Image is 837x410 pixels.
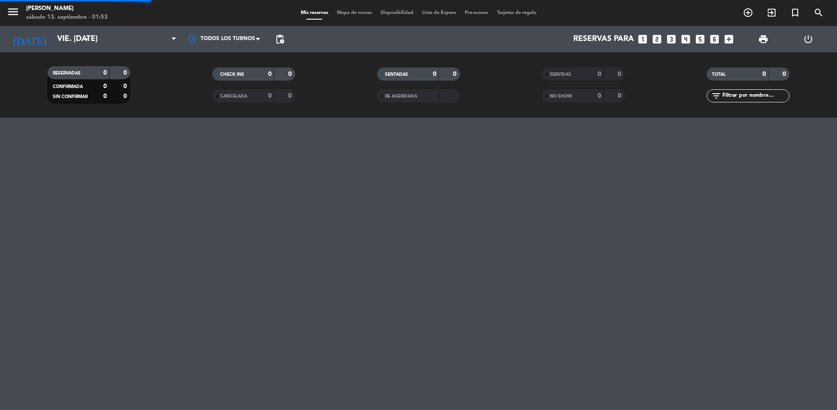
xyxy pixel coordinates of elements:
[743,7,753,18] i: add_circle_outline
[7,5,20,21] button: menu
[220,72,244,77] span: CHECK INS
[598,71,601,77] strong: 0
[709,34,720,45] i: looks_6
[123,83,129,89] strong: 0
[103,93,107,99] strong: 0
[637,34,648,45] i: looks_one
[783,71,788,77] strong: 0
[288,71,293,77] strong: 0
[123,70,129,76] strong: 0
[680,34,691,45] i: looks_4
[7,5,20,18] i: menu
[288,93,293,99] strong: 0
[813,7,824,18] i: search
[762,71,766,77] strong: 0
[711,91,721,101] i: filter_list
[790,7,800,18] i: turned_in_not
[123,93,129,99] strong: 0
[460,10,493,15] span: Pre-acceso
[275,34,285,44] span: pending_actions
[766,7,777,18] i: exit_to_app
[453,71,458,77] strong: 0
[550,94,572,98] span: NO SHOW
[666,34,677,45] i: looks_3
[418,10,460,15] span: Lista de Espera
[7,30,53,49] i: [DATE]
[618,71,623,77] strong: 0
[758,34,769,44] span: print
[694,34,706,45] i: looks_5
[26,13,108,22] div: sábado 13. septiembre - 01:53
[333,10,376,15] span: Mapa de mesas
[433,71,436,77] strong: 0
[385,94,417,98] span: RE AGENDADA
[53,95,88,99] span: SIN CONFIRMAR
[712,72,725,77] span: TOTAL
[573,35,634,44] span: Reservas para
[376,10,418,15] span: Disponibilidad
[651,34,663,45] i: looks_two
[103,70,107,76] strong: 0
[723,34,735,45] i: add_box
[103,83,107,89] strong: 0
[268,93,272,99] strong: 0
[618,93,623,99] strong: 0
[598,93,601,99] strong: 0
[385,72,408,77] span: SENTADAS
[53,85,83,89] span: CONFIRMADA
[296,10,333,15] span: Mis reservas
[493,10,541,15] span: Tarjetas de regalo
[550,72,571,77] span: SERVIDAS
[786,26,830,52] div: LOG OUT
[220,94,247,98] span: CANCELADA
[53,71,81,75] span: RESERVADAS
[721,91,789,101] input: Filtrar por nombre...
[803,34,813,44] i: power_settings_new
[81,34,92,44] i: arrow_drop_down
[26,4,108,13] div: [PERSON_NAME]
[268,71,272,77] strong: 0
